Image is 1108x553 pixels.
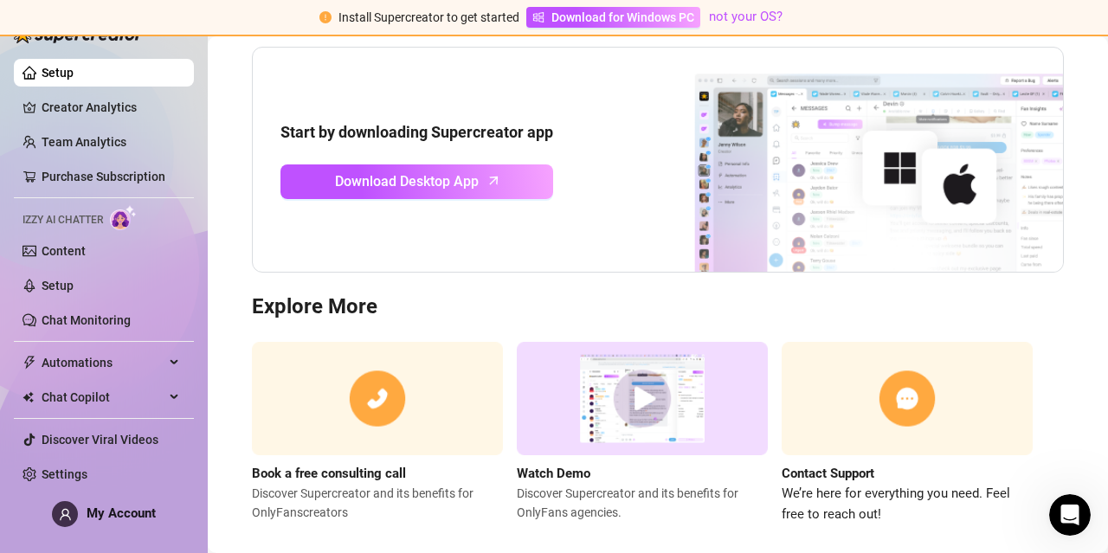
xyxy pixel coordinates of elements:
span: Discover Supercreator and its benefits for OnlyFans creators [252,484,503,522]
a: Settings [42,467,87,481]
span: Download for Windows PC [551,8,694,27]
iframe: Intercom live chat [1049,494,1091,536]
strong: Watch Demo [517,466,590,481]
span: Download Desktop App [335,170,479,192]
span: My Account [87,505,156,521]
strong: Contact Support [782,466,874,481]
img: download app [630,48,1063,273]
a: Setup [42,66,74,80]
span: Discover Supercreator and its benefits for OnlyFans agencies. [517,484,768,522]
span: user [59,508,72,521]
a: Discover Viral Videos [42,433,158,447]
a: Book a free consulting callDiscover Supercreator and its benefits for OnlyFanscreators [252,342,503,524]
a: Setup [42,279,74,293]
img: contact support [782,342,1033,455]
span: We’re here for everything you need. Feel free to reach out! [782,484,1033,524]
span: Install Supercreator to get started [338,10,519,24]
a: not your OS? [709,9,783,24]
img: supercreator demo [517,342,768,455]
a: Creator Analytics [42,93,180,121]
span: Automations [42,349,164,376]
a: Download Desktop Apparrow-up [280,164,553,199]
span: exclamation-circle [319,11,332,23]
a: Chat Monitoring [42,313,131,327]
a: Team Analytics [42,135,126,149]
span: thunderbolt [23,356,36,370]
span: windows [532,11,544,23]
span: Chat Copilot [42,383,164,411]
h3: Explore More [252,293,1064,321]
img: AI Chatter [110,205,137,230]
img: consulting call [252,342,503,455]
span: Izzy AI Chatter [23,212,103,228]
a: Purchase Subscription [42,170,165,183]
a: Download for Windows PC [526,7,700,28]
img: Chat Copilot [23,391,34,403]
span: arrow-up [484,170,504,190]
strong: Start by downloading Supercreator app [280,123,553,141]
strong: Book a free consulting call [252,466,406,481]
a: Content [42,244,86,258]
a: Watch DemoDiscover Supercreator and its benefits for OnlyFans agencies. [517,342,768,524]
